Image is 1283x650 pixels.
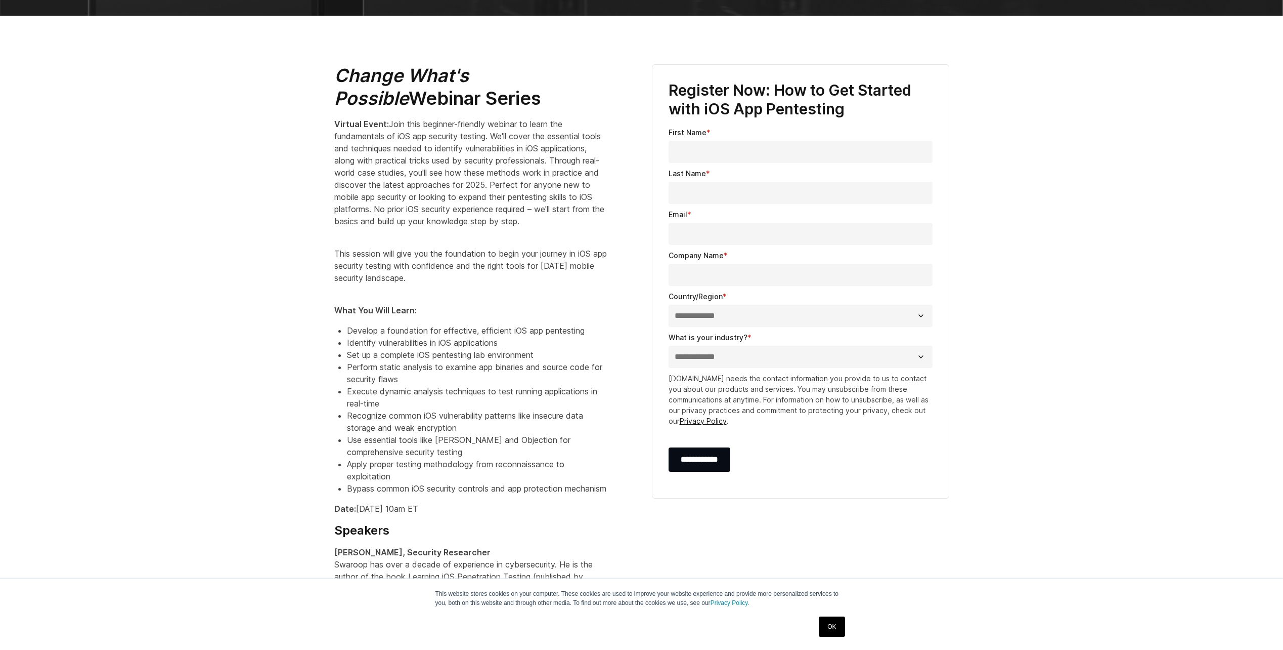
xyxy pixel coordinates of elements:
p: [DATE] 10am ET [334,503,607,515]
li: Identify vulnerabilities in iOS applications [347,337,607,349]
strong: Virtual Event: [334,119,389,129]
span: First Name [669,128,706,137]
span: Company Name [669,251,724,260]
li: Recognize common iOS vulnerability patterns like insecure data storage and weak encryption [347,410,607,434]
p: [DOMAIN_NAME] needs the contact information you provide to us to contact you about our products a... [669,373,933,426]
span: This session will give you the foundation to begin your journey in iOS app security testing with ... [334,249,607,283]
li: Apply proper testing methodology from reconnaissance to exploitation [347,458,607,482]
a: OK [819,617,845,637]
li: Bypass common iOS security controls and app protection mechanism [347,482,607,495]
span: Join this beginner-friendly webinar to learn the fundamentals of iOS app security testing. We'll ... [334,119,604,226]
strong: What You Will Learn: [334,305,417,315]
li: Develop a foundation for effective, efficient iOS app pentesting [347,324,607,337]
em: Change What's Possible [334,64,469,109]
li: Set up a complete iOS pentesting lab environment [347,349,607,361]
a: Privacy Policy. [711,599,749,606]
p: Swaroop has over a decade of experience in cybersecurity. He is the author of the book Learning i... [334,546,607,643]
span: Last Name [669,169,706,178]
li: Execute dynamic analysis techniques to test running applications in real-time [347,385,607,410]
li: Perform static analysis to examine app binaries and source code for security flaws [347,361,607,385]
a: Privacy Policy [680,417,727,425]
span: Email [669,210,687,219]
h4: Speakers [334,523,607,538]
h2: Webinar Series [334,64,607,110]
p: This website stores cookies on your computer. These cookies are used to improve your website expe... [435,589,848,607]
span: Country/Region [669,292,723,301]
span: What is your industry? [669,333,747,342]
strong: [PERSON_NAME], Security Researcher [334,547,491,557]
strong: Date: [334,504,356,514]
h3: Register Now: How to Get Started with iOS App Pentesting [669,81,933,119]
li: Use essential tools like [PERSON_NAME] and Objection for comprehensive security testing [347,434,607,458]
